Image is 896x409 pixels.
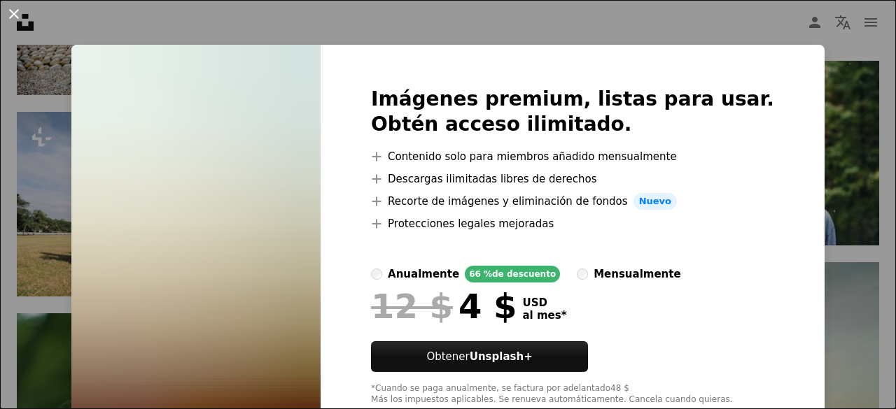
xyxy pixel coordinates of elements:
[577,268,588,280] input: mensualmente
[371,87,774,137] h2: Imágenes premium, listas para usar. Obtén acceso ilimitado.
[371,215,774,232] li: Protecciones legales mejoradas
[371,341,588,372] button: ObtenerUnsplash+
[371,288,453,324] span: 12 $
[594,266,680,282] div: mensualmente
[522,309,566,322] span: al mes *
[522,296,566,309] span: USD
[371,268,382,280] input: anualmente66 %de descuento
[371,171,774,187] li: Descargas ilimitadas libres de derechos
[465,266,560,282] div: 66 % de descuento
[371,148,774,165] li: Contenido solo para miembros añadido mensualmente
[388,266,459,282] div: anualmente
[470,350,533,363] strong: Unsplash+
[371,383,774,406] div: *Cuando se paga anualmente, se factura por adelantado 48 $ Más los impuestos aplicables. Se renue...
[633,193,677,210] span: Nuevo
[371,193,774,210] li: Recorte de imágenes y eliminación de fondos
[371,288,517,324] div: 4 $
